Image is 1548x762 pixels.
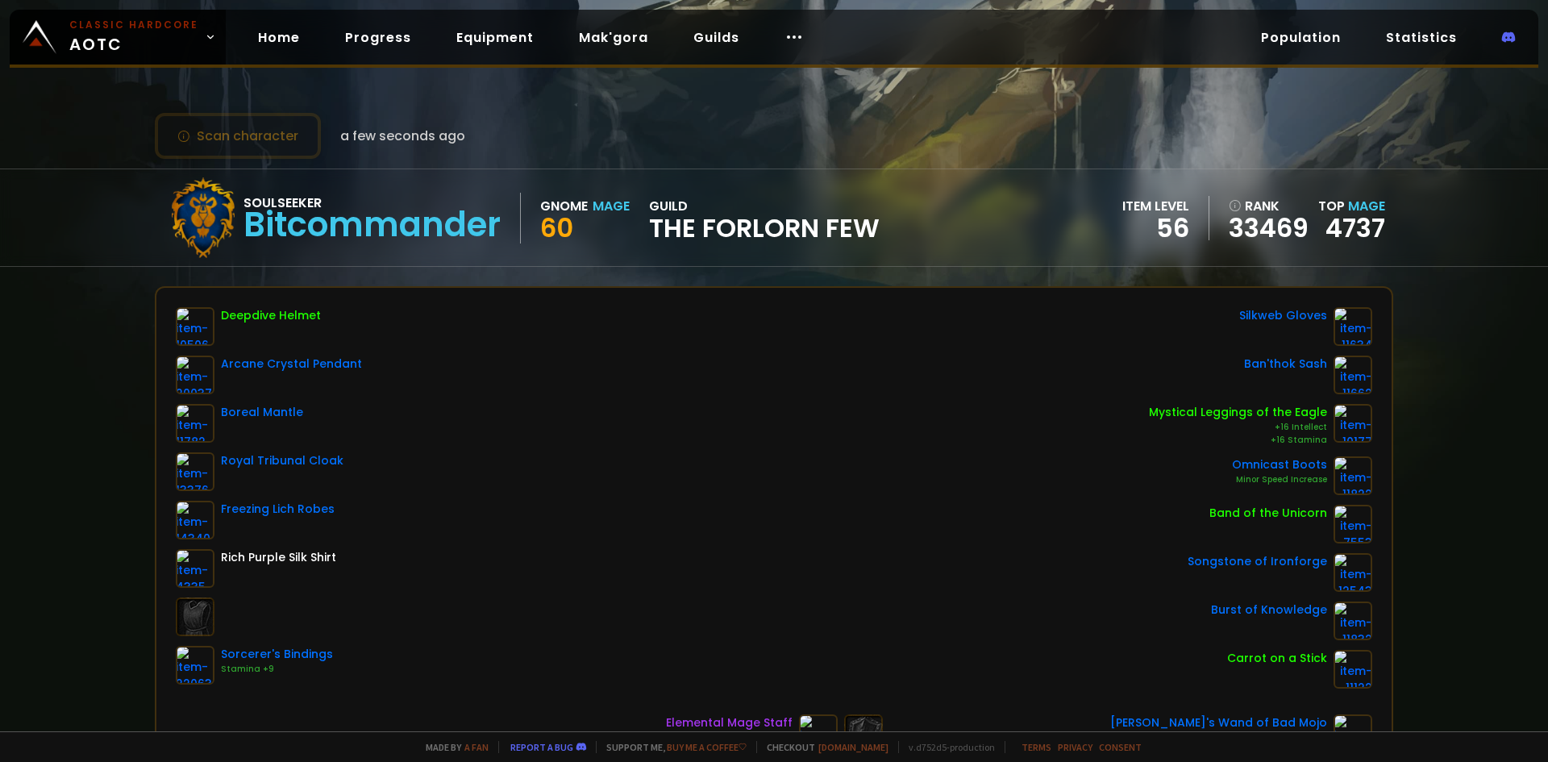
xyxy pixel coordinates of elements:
[221,549,336,566] div: Rich Purple Silk Shirt
[221,501,335,518] div: Freezing Lich Robes
[155,113,321,159] button: Scan character
[443,21,547,54] a: Equipment
[667,741,747,753] a: Buy me a coffee
[540,210,573,246] span: 60
[593,196,630,216] div: Mage
[680,21,752,54] a: Guilds
[898,741,995,753] span: v. d752d5 - production
[1110,714,1327,731] div: [PERSON_NAME]'s Wand of Bad Mojo
[1334,456,1372,495] img: item-11822
[666,714,793,731] div: Elemental Mage Staff
[1211,602,1327,618] div: Burst of Knowledge
[1334,307,1372,346] img: item-11634
[10,10,226,65] a: Classic HardcoreAOTC
[1229,216,1309,240] a: 33469
[756,741,888,753] span: Checkout
[176,549,214,588] img: item-4335
[69,18,198,32] small: Classic Hardcore
[1122,196,1189,216] div: item level
[1334,650,1372,689] img: item-11122
[221,307,321,324] div: Deepdive Helmet
[176,452,214,491] img: item-13376
[566,21,661,54] a: Mak'gora
[176,356,214,394] img: item-20037
[1149,434,1327,447] div: +16 Stamina
[1232,456,1327,473] div: Omnicast Boots
[1149,404,1327,421] div: Mystical Leggings of the Eagle
[243,213,501,237] div: Bitcommander
[221,663,333,676] div: Stamina +9
[1373,21,1470,54] a: Statistics
[1334,404,1372,443] img: item-10177
[1099,741,1142,753] a: Consent
[416,741,489,753] span: Made by
[596,741,747,753] span: Support me,
[1022,741,1051,753] a: Terms
[176,307,214,346] img: item-10506
[540,196,588,216] div: Gnome
[176,404,214,443] img: item-11782
[221,452,343,469] div: Royal Tribunal Cloak
[1348,197,1385,215] span: Mage
[649,216,880,240] span: The Forlorn Few
[1334,505,1372,543] img: item-7553
[1244,356,1327,373] div: Ban'thok Sash
[176,646,214,685] img: item-22063
[1334,602,1372,640] img: item-11832
[1248,21,1354,54] a: Population
[1058,741,1092,753] a: Privacy
[510,741,573,753] a: Report a bug
[1227,650,1327,667] div: Carrot on a Stick
[1188,553,1327,570] div: Songstone of Ironforge
[340,126,465,146] span: a few seconds ago
[1229,196,1309,216] div: rank
[1334,356,1372,394] img: item-11662
[332,21,424,54] a: Progress
[1209,505,1327,522] div: Band of the Unicorn
[649,196,880,240] div: guild
[1149,421,1327,434] div: +16 Intellect
[243,193,501,213] div: Soulseeker
[818,741,888,753] a: [DOMAIN_NAME]
[176,501,214,539] img: item-14340
[1318,196,1385,216] div: Top
[69,18,198,56] span: AOTC
[1122,216,1189,240] div: 56
[464,741,489,753] a: a fan
[1239,307,1327,324] div: Silkweb Gloves
[1232,473,1327,486] div: Minor Speed Increase
[1325,210,1385,246] a: 4737
[245,21,313,54] a: Home
[221,646,333,663] div: Sorcerer's Bindings
[221,404,303,421] div: Boreal Mantle
[221,356,362,373] div: Arcane Crystal Pendant
[1334,553,1372,592] img: item-12543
